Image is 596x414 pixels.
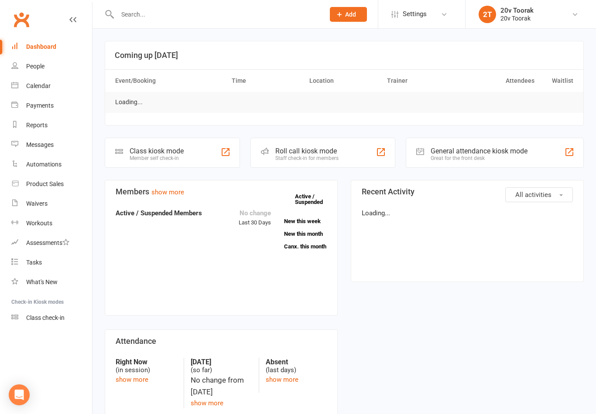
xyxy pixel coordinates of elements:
a: Automations [11,155,92,174]
a: show more [151,188,184,196]
div: Tasks [26,259,42,266]
div: Member self check-in [130,155,184,161]
a: Calendar [11,76,92,96]
td: Loading... [111,92,147,112]
div: (so far) [191,358,252,374]
a: Canx. this month [284,244,327,249]
a: Reports [11,115,92,135]
a: People [11,57,92,76]
div: Product Sales [26,180,64,187]
a: Dashboard [11,37,92,57]
div: 20v Toorak [500,7,534,14]
th: Attendees [461,70,538,92]
div: (in session) [116,358,177,374]
div: People [26,63,45,70]
div: Last 30 Days [239,208,271,227]
strong: Right Now [116,358,177,366]
div: 20v Toorak [500,14,534,22]
div: Automations [26,161,62,168]
a: Waivers [11,194,92,214]
a: Workouts [11,214,92,233]
a: show more [191,399,223,407]
strong: [DATE] [191,358,252,366]
a: show more [266,376,298,383]
div: Class check-in [26,314,65,321]
h3: Members [116,187,327,196]
strong: Absent [266,358,327,366]
th: Time [228,70,305,92]
h3: Coming up [DATE] [115,51,574,60]
th: Waitlist [538,70,577,92]
strong: Active / Suspended Members [116,209,202,217]
div: 2T [479,6,496,23]
input: Search... [115,8,319,20]
div: No change from [DATE] [191,374,252,398]
span: Settings [403,4,427,24]
a: Assessments [11,233,92,253]
div: Messages [26,141,54,148]
a: Active / Suspended [295,187,333,211]
div: Payments [26,102,54,109]
div: Workouts [26,220,52,227]
div: Open Intercom Messenger [9,384,30,405]
div: Dashboard [26,43,56,50]
div: General attendance kiosk mode [431,147,527,155]
a: Payments [11,96,92,115]
div: No change [239,208,271,218]
div: (last days) [266,358,327,374]
div: Class kiosk mode [130,147,184,155]
th: Event/Booking [111,70,228,92]
p: Loading... [362,208,573,218]
a: show more [116,376,148,383]
div: What's New [26,278,58,285]
a: Clubworx [10,9,32,31]
div: Calendar [26,82,51,89]
a: New this month [284,231,327,237]
div: Reports [26,122,48,129]
div: Assessments [26,239,69,246]
a: Messages [11,135,92,155]
a: New this week [284,218,327,224]
button: Add [330,7,367,22]
a: Tasks [11,253,92,272]
div: Roll call kiosk mode [275,147,339,155]
a: Product Sales [11,174,92,194]
a: Class kiosk mode [11,308,92,328]
th: Trainer [383,70,461,92]
div: Great for the front desk [431,155,527,161]
div: Waivers [26,200,48,207]
a: What's New [11,272,92,292]
h3: Attendance [116,337,327,346]
span: Add [345,11,356,18]
span: All activities [515,191,551,199]
h3: Recent Activity [362,187,573,196]
button: All activities [505,187,573,202]
div: Staff check-in for members [275,155,339,161]
th: Location [305,70,383,92]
